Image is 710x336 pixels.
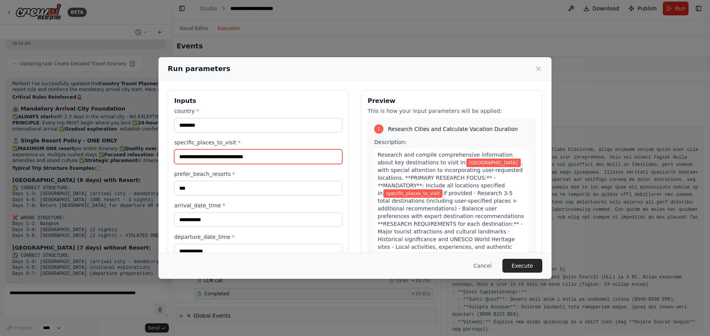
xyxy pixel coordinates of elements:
span: Research and compile comprehensive information about key destinations to visit in [378,152,513,166]
h3: Preview [368,96,536,106]
span: if provided - Research 3-5 total destinations (including user-specified places + additional recom... [378,190,524,281]
span: Description: [374,139,406,145]
span: Variable: country [466,159,521,167]
label: prefer_beach_resorts [174,170,342,178]
button: Execute [502,259,542,273]
h2: Run parameters [168,63,230,74]
span: Variable: specific_places_to_visit [383,189,443,198]
label: specific_places_to_visit [174,139,342,146]
span: Research Cities and Calculate Vacation Duration [388,125,518,133]
button: Cancel [467,259,498,273]
span: , with special attention to incorporating user-requested locations. **PRIMARY RESEARCH FOCUS:** -... [378,159,523,196]
label: country [174,107,342,115]
h3: Inputs [174,96,342,106]
div: 1 [374,124,383,134]
p: This is how your input parameters will be applied: [368,107,536,115]
label: arrival_date_time [174,202,342,209]
label: departure_date_time [174,233,342,241]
